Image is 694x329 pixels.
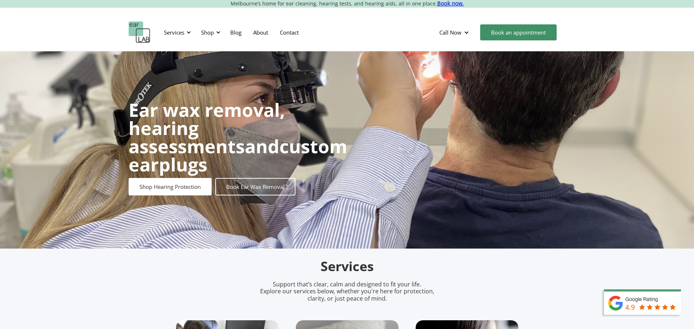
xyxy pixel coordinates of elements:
h2: Services [176,258,518,275]
div: Call Now [439,29,462,36]
a: Book Ear Wax Removal [215,178,295,195]
a: Shop Hearing Protection [129,178,212,195]
strong: custom earplugs [129,134,347,177]
div: Call Now [434,21,477,43]
h1: and [129,101,347,174]
div: Services [160,21,193,43]
div: Shop [201,29,214,36]
p: Support that’s clear, calm and designed to fit your life. Explore our services below, whether you... [251,281,444,302]
a: Book an appointment [480,24,557,40]
div: Shop [197,21,223,43]
div: Services [164,29,184,36]
a: Contact [274,22,305,43]
a: Blog [224,22,247,43]
a: home [129,21,150,43]
strong: Ear wax removal, hearing assessments [129,98,285,159]
a: About [247,22,274,43]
